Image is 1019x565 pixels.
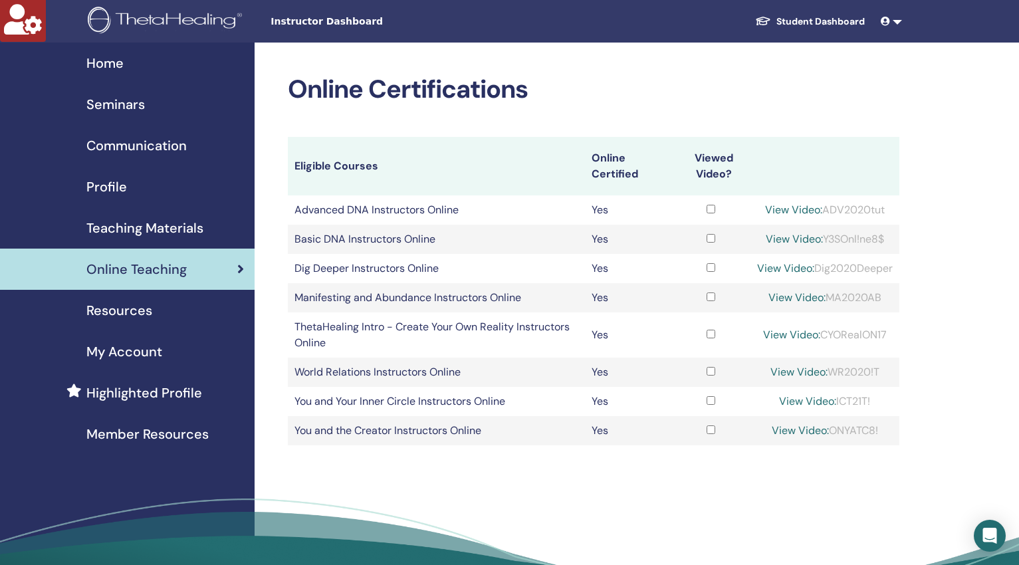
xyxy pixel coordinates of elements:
a: View Video: [763,328,820,342]
div: ONYATC8! [757,423,893,439]
span: Seminars [86,94,145,114]
span: Profile [86,177,127,197]
div: Dig2020Deeper [757,261,893,277]
div: ADV2020tut [757,202,893,218]
img: graduation-cap-white.svg [755,15,771,27]
th: Viewed Video? [671,137,750,195]
td: ThetaHealing Intro - Create Your Own Reality Instructors Online [288,312,585,358]
div: CYORealON17 [757,327,893,343]
td: Yes [585,195,671,225]
div: Open Intercom Messenger [974,520,1006,552]
td: Yes [585,283,671,312]
td: Yes [585,312,671,358]
a: Student Dashboard [744,9,875,34]
td: You and the Creator Instructors Online [288,416,585,445]
a: View Video: [765,203,822,217]
div: Y3SOnl!ne8$ [757,231,893,247]
td: World Relations Instructors Online [288,358,585,387]
td: Yes [585,358,671,387]
span: Communication [86,136,187,156]
span: Instructor Dashboard [271,15,470,29]
div: MA2020AB [757,290,893,306]
h2: Online Certifications [288,74,899,105]
div: ICT21T! [757,394,893,409]
span: Highlighted Profile [86,383,202,403]
span: Home [86,53,124,73]
a: View Video: [768,290,826,304]
span: Resources [86,300,152,320]
span: My Account [86,342,162,362]
th: Eligible Courses [288,137,585,195]
a: View Video: [772,423,829,437]
a: View Video: [770,365,828,379]
div: WR2020!T [757,364,893,380]
img: logo.png [88,7,247,37]
span: Online Teaching [86,259,187,279]
span: Teaching Materials [86,218,203,238]
td: Dig Deeper Instructors Online [288,254,585,283]
a: View Video: [766,232,823,246]
a: View Video: [757,261,814,275]
td: Basic DNA Instructors Online [288,225,585,254]
span: Member Resources [86,424,209,444]
td: Manifesting and Abundance Instructors Online [288,283,585,312]
td: You and Your Inner Circle Instructors Online [288,387,585,416]
td: Yes [585,254,671,283]
td: Yes [585,416,671,445]
th: Online Certified [585,137,671,195]
td: Yes [585,387,671,416]
td: Yes [585,225,671,254]
a: View Video: [779,394,836,408]
td: Advanced DNA Instructors Online [288,195,585,225]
